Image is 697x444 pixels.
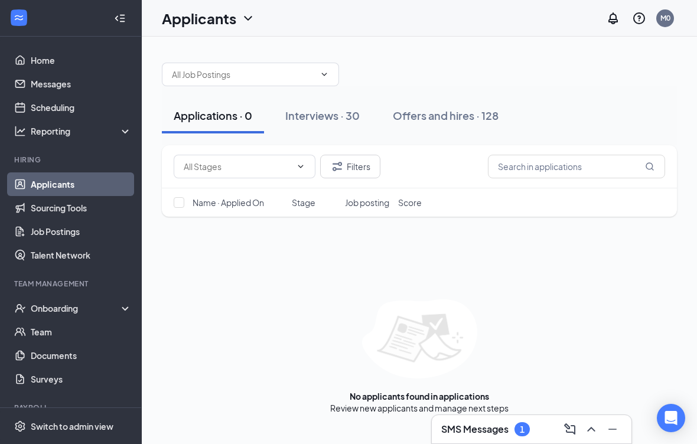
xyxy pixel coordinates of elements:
div: Switch to admin view [31,420,113,432]
svg: Analysis [14,125,26,137]
a: Team [31,320,132,344]
svg: WorkstreamLogo [13,12,25,24]
input: Search in applications [488,155,665,178]
button: ComposeMessage [561,420,579,439]
div: Reporting [31,125,132,137]
div: M0 [660,13,670,23]
a: Messages [31,72,132,96]
svg: ChevronDown [320,70,329,79]
a: Applicants [31,172,132,196]
div: Review new applicants and manage next steps [330,402,509,414]
a: Scheduling [31,96,132,119]
input: All Stages [184,160,291,173]
span: Score [398,197,422,208]
div: Open Intercom Messenger [657,404,685,432]
a: Documents [31,344,132,367]
a: Talent Network [31,243,132,267]
a: Home [31,48,132,72]
svg: MagnifyingGlass [645,162,654,171]
svg: ChevronDown [296,162,305,171]
svg: Filter [330,159,344,174]
div: 1 [520,425,525,435]
input: All Job Postings [172,68,315,81]
div: Offers and hires · 128 [393,108,499,123]
svg: ChevronDown [241,11,255,25]
a: Sourcing Tools [31,196,132,220]
svg: Minimize [605,422,620,436]
div: Onboarding [31,302,122,314]
button: ChevronUp [582,420,601,439]
svg: ComposeMessage [563,422,577,436]
a: Job Postings [31,220,132,243]
svg: Notifications [606,11,620,25]
h3: SMS Messages [441,423,509,436]
h1: Applicants [162,8,236,28]
div: Interviews · 30 [285,108,360,123]
svg: UserCheck [14,302,26,314]
div: Payroll [14,403,129,413]
svg: QuestionInfo [632,11,646,25]
span: Name · Applied On [193,197,264,208]
svg: ChevronUp [584,422,598,436]
div: No applicants found in applications [350,390,489,402]
svg: Collapse [114,12,126,24]
button: Filter Filters [320,155,380,178]
div: Team Management [14,279,129,289]
div: Applications · 0 [174,108,252,123]
svg: Settings [14,420,26,432]
a: Surveys [31,367,132,391]
button: Minimize [603,420,622,439]
img: empty-state [362,299,477,378]
span: Stage [292,197,315,208]
div: Hiring [14,155,129,165]
span: Job posting [345,197,389,208]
